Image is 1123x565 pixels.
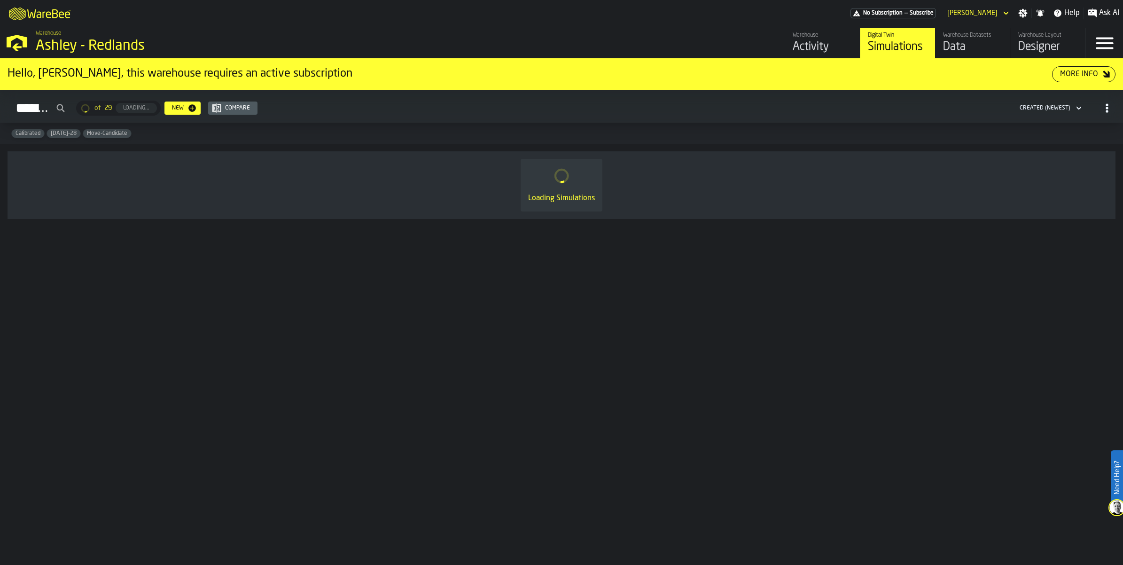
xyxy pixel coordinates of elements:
[1032,8,1049,18] label: button-toggle-Notifications
[1049,8,1084,19] label: button-toggle-Help
[1099,8,1119,19] span: Ask AI
[1018,39,1078,55] div: Designer
[221,105,254,111] div: Compare
[793,39,852,55] div: Activity
[1112,451,1122,504] label: Need Help?
[1020,105,1070,111] div: DropdownMenuValue-2
[863,10,903,16] span: No Subscription
[36,38,289,55] div: Ashley - Redlands
[36,30,61,37] span: Warehouse
[116,103,157,113] button: button-Loading...
[785,28,860,58] a: link-to-/wh/i/5ada57a6-213f-41bf-87e1-f77a1f45be79/feed/
[47,130,80,137] span: Jul-28
[944,8,1011,19] div: DropdownMenuValue-Omkar Phatak
[935,28,1010,58] a: link-to-/wh/i/5ada57a6-213f-41bf-87e1-f77a1f45be79/data
[1016,102,1084,114] div: DropdownMenuValue-2
[164,102,201,115] button: button-New
[943,32,1003,39] div: Warehouse Datasets
[943,39,1003,55] div: Data
[868,32,928,39] div: Digital Twin
[1014,8,1031,18] label: button-toggle-Settings
[8,66,1052,81] div: Hello, [PERSON_NAME], this warehouse requires an active subscription
[94,104,101,112] span: of
[1052,66,1115,82] button: button-More Info
[1064,8,1080,19] span: Help
[12,130,44,137] span: Calibrated
[947,9,998,17] div: DropdownMenuValue-Omkar Phatak
[83,130,131,137] span: Move-Candidate
[905,10,908,16] span: —
[1010,28,1085,58] a: link-to-/wh/i/5ada57a6-213f-41bf-87e1-f77a1f45be79/designer
[860,28,935,58] a: link-to-/wh/i/5ada57a6-213f-41bf-87e1-f77a1f45be79/simulations
[208,102,257,115] button: button-Compare
[119,105,153,111] div: Loading...
[910,10,934,16] span: Subscribe
[528,193,595,204] div: Loading Simulations
[72,101,164,116] div: ButtonLoadMore-Loading...-Prev-First-Last
[1086,28,1123,58] label: button-toggle-Menu
[793,32,852,39] div: Warehouse
[1084,8,1123,19] label: button-toggle-Ask AI
[1018,32,1078,39] div: Warehouse Layout
[850,8,936,18] a: link-to-/wh/i/5ada57a6-213f-41bf-87e1-f77a1f45be79/pricing/
[104,104,112,112] span: 29
[168,105,187,111] div: New
[1056,69,1102,80] div: More Info
[8,151,1115,219] div: ItemListCard-
[868,39,928,55] div: Simulations
[850,8,936,18] div: Menu Subscription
